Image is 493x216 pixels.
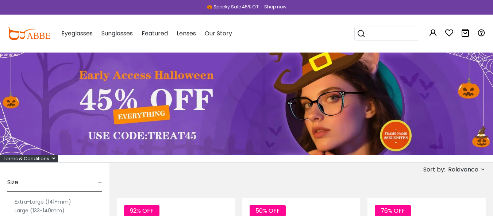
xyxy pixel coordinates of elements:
[423,165,445,174] span: Sort by:
[264,4,286,10] div: Shop now
[448,163,478,176] span: Relevance
[97,174,102,191] span: -
[7,27,50,40] img: abbeglasses.com
[15,206,65,215] label: Large (133-140mm)
[142,29,168,38] span: Featured
[7,174,18,191] span: Size
[101,29,133,38] span: Sunglasses
[61,29,93,38] span: Eyeglasses
[261,4,286,10] a: Shop now
[207,4,259,10] div: 🎃 Spooky Sale 45% Off!
[177,29,196,38] span: Lenses
[205,29,232,38] span: Our Story
[15,197,71,206] label: Extra-Large (141+mm)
